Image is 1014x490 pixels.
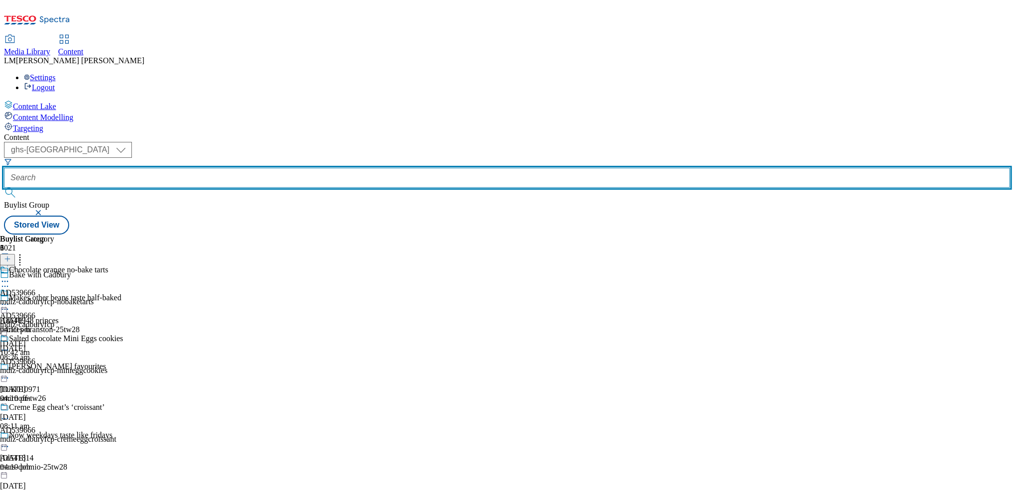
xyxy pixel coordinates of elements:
[4,35,50,56] a: Media Library
[24,83,55,92] a: Logout
[13,124,43,132] span: Targeting
[4,133,1010,142] div: Content
[58,35,84,56] a: Content
[13,102,56,111] span: Content Lake
[4,216,69,235] button: Stored View
[4,47,50,56] span: Media Library
[58,47,84,56] span: Content
[16,56,144,65] span: [PERSON_NAME] [PERSON_NAME]
[4,111,1010,122] a: Content Modelling
[9,265,108,274] div: Chocolate orange no-bake tarts
[4,201,49,209] span: Buylist Group
[13,113,73,122] span: Content Modelling
[24,73,56,82] a: Settings
[4,56,16,65] span: LM
[4,100,1010,111] a: Content Lake
[4,158,12,166] svg: Search Filters
[4,168,1010,188] input: Search
[4,122,1010,133] a: Targeting
[9,403,105,412] div: Creme Egg cheat’s ‘croissant’
[9,334,123,343] div: Salted chocolate Mini Eggs cookies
